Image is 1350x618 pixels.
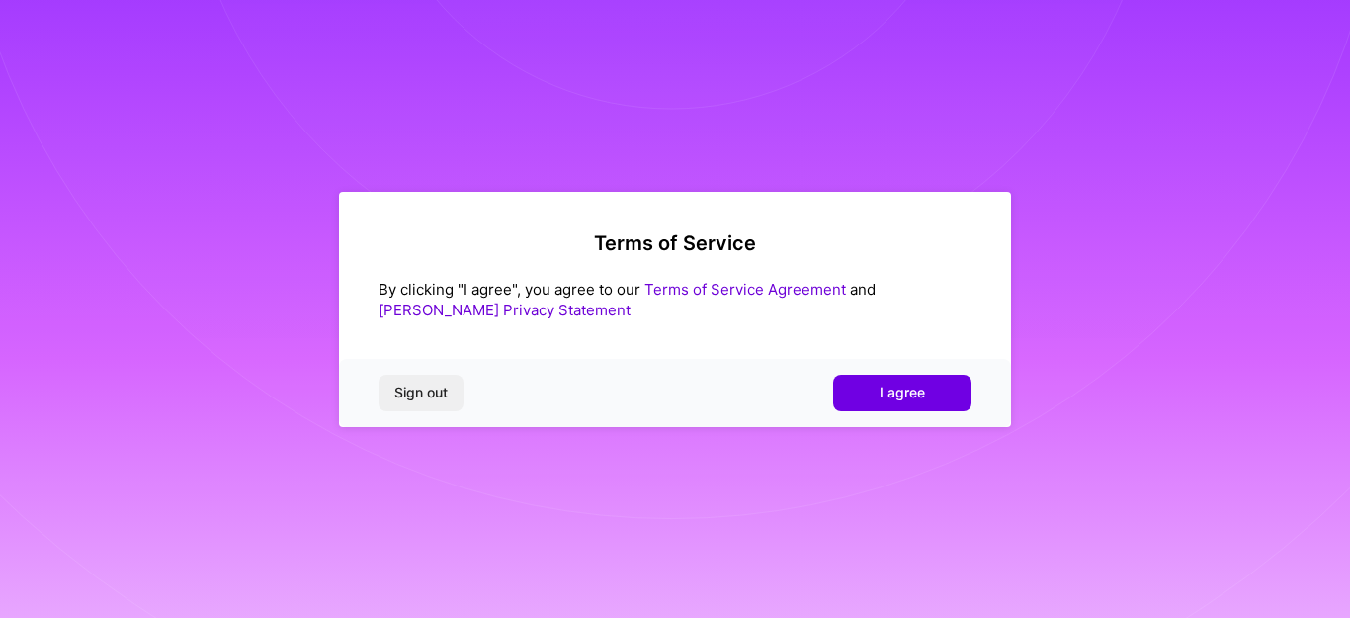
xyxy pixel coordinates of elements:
a: [PERSON_NAME] Privacy Statement [379,301,631,319]
a: Terms of Service Agreement [644,280,846,299]
button: I agree [833,375,971,410]
span: I agree [880,383,925,402]
span: Sign out [394,383,448,402]
button: Sign out [379,375,464,410]
div: By clicking "I agree", you agree to our and [379,279,971,320]
h2: Terms of Service [379,231,971,255]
